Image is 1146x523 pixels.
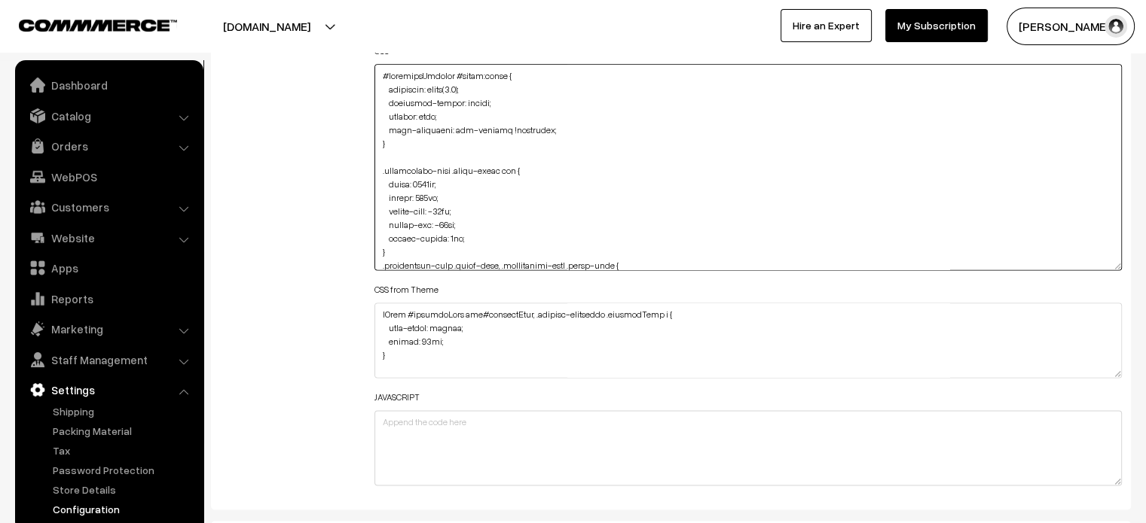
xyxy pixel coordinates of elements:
a: WebPOS [19,163,198,190]
button: [PERSON_NAME] [1007,8,1135,45]
label: JAVASCRIPT [374,391,420,404]
label: CSS from Theme [374,283,439,296]
a: Marketing [19,315,198,342]
a: Orders [19,132,198,160]
a: Hire an Expert [781,9,872,42]
a: COMMMERCE [19,15,151,33]
a: Tax [49,442,198,458]
a: Settings [19,376,198,403]
a: Dashboard [19,71,198,99]
a: Website [19,224,198,251]
textarea: #loremipsUmdolor #sitam:conse { adipiscin: elits(3.7); doeiusmod-tempor: incidi; utlabor: etdo; m... [374,64,1123,270]
a: Store Details [49,482,198,497]
a: Configuration [49,501,198,517]
a: Packing Material [49,423,198,439]
a: Catalog [19,102,198,129]
a: My Subscription [885,9,988,42]
textarea: lOrem #ipsumdoLors ame#consectEtur, .adipisc-elitseddo .eiusmodTemp i { utla-etdol: magnaa; enima... [374,303,1123,378]
a: Staff Management [19,346,198,373]
a: Password Protection [49,462,198,478]
button: [DOMAIN_NAME] [170,8,363,45]
a: Shipping [49,403,198,419]
img: COMMMERCE [19,20,177,31]
a: Apps [19,254,198,281]
a: Customers [19,193,198,220]
img: user [1105,15,1127,38]
a: Reports [19,285,198,312]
